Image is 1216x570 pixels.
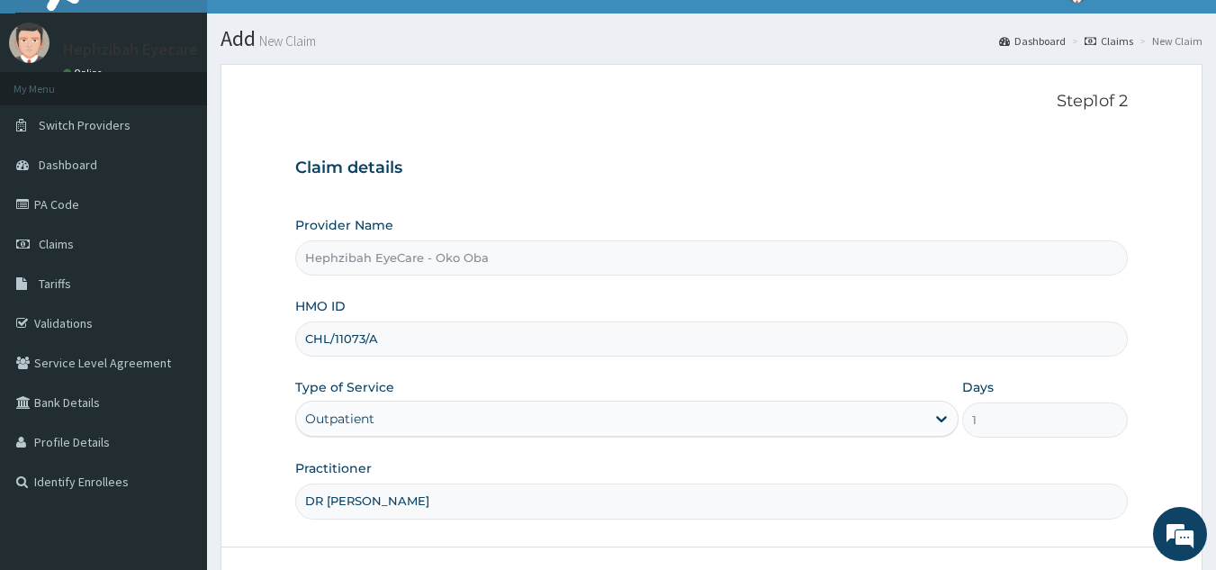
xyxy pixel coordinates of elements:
[39,236,74,252] span: Claims
[104,170,248,352] span: We're online!
[63,67,106,79] a: Online
[305,410,374,428] div: Outpatient
[9,23,50,63] img: User Image
[1085,33,1133,49] a: Claims
[295,484,1129,519] input: Enter Name
[295,92,1129,112] p: Step 1 of 2
[295,378,394,396] label: Type of Service
[999,33,1066,49] a: Dashboard
[63,41,198,58] p: Hephzibah Eyecare
[1135,33,1202,49] li: New Claim
[221,27,1202,50] h1: Add
[295,9,338,52] div: Minimize live chat window
[39,276,71,292] span: Tariffs
[295,158,1129,178] h3: Claim details
[295,297,346,315] label: HMO ID
[39,157,97,173] span: Dashboard
[962,378,994,396] label: Days
[33,90,73,135] img: d_794563401_company_1708531726252_794563401
[295,459,372,477] label: Practitioner
[94,101,302,124] div: Chat with us now
[295,321,1129,357] input: Enter HMO ID
[295,216,393,234] label: Provider Name
[9,379,343,442] textarea: Type your message and hit 'Enter'
[256,34,316,48] small: New Claim
[39,117,131,133] span: Switch Providers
